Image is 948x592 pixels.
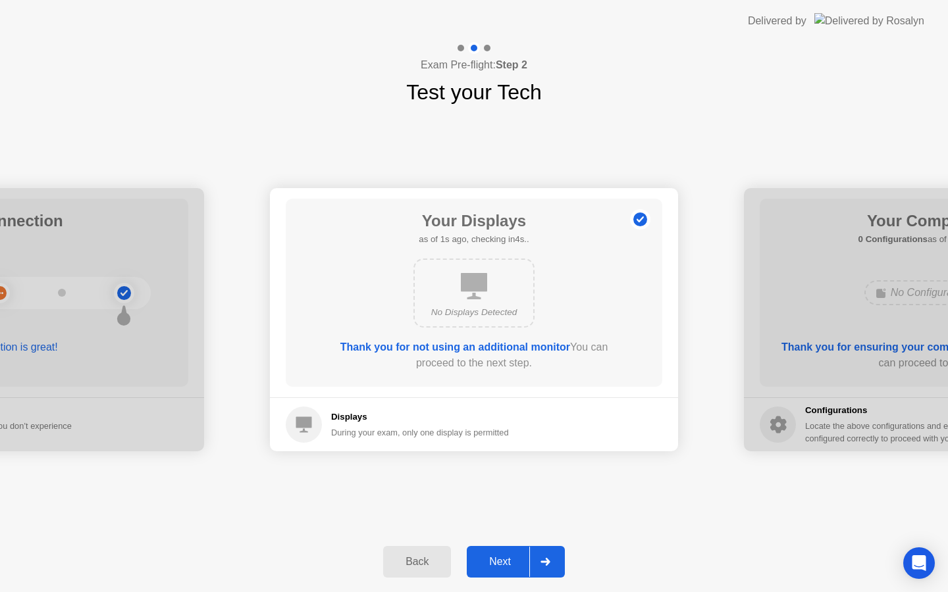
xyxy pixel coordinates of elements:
[496,59,527,70] b: Step 2
[406,76,542,108] h1: Test your Tech
[419,233,529,246] h5: as of 1s ago, checking in4s..
[467,546,565,578] button: Next
[419,209,529,233] h1: Your Displays
[331,410,509,424] h5: Displays
[340,341,570,353] b: Thank you for not using an additional monitor
[903,547,935,579] div: Open Intercom Messenger
[387,556,447,568] div: Back
[471,556,529,568] div: Next
[748,13,806,29] div: Delivered by
[383,546,451,578] button: Back
[814,13,924,28] img: Delivered by Rosalyn
[323,339,625,371] div: You can proceed to the next step.
[425,306,523,319] div: No Displays Detected
[331,426,509,439] div: During your exam, only one display is permitted
[421,57,527,73] h4: Exam Pre-flight:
